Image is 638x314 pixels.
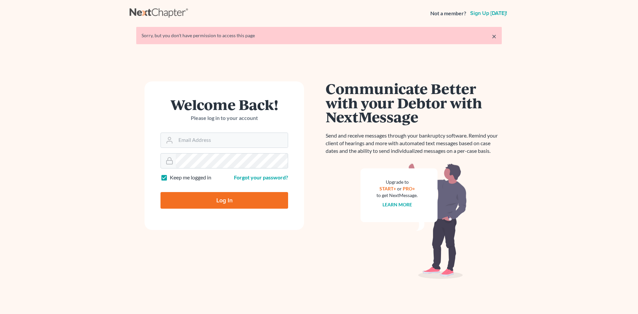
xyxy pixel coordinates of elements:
a: Forgot your password? [234,174,288,180]
h1: Communicate Better with your Debtor with NextMessage [326,81,502,124]
span: or [397,186,402,191]
p: Please log in to your account [160,114,288,122]
div: Sorry, but you don't have permission to access this page [142,32,496,39]
p: Send and receive messages through your bankruptcy software. Remind your client of hearings and mo... [326,132,502,155]
a: START+ [379,186,396,191]
div: Upgrade to [376,179,418,185]
h1: Welcome Back! [160,97,288,112]
a: Sign up [DATE]! [469,11,508,16]
label: Keep me logged in [170,174,211,181]
a: Learn more [382,202,412,207]
a: PRO+ [403,186,415,191]
img: nextmessage_bg-59042aed3d76b12b5cd301f8e5b87938c9018125f34e5fa2b7a6b67550977c72.svg [361,163,467,279]
a: × [492,32,496,40]
strong: Not a member? [430,10,466,17]
div: to get NextMessage. [376,192,418,199]
input: Email Address [176,133,288,148]
input: Log In [160,192,288,209]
